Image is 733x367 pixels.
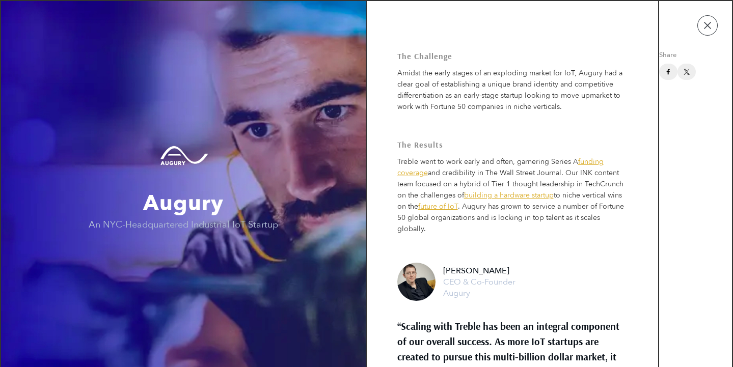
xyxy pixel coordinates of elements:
span: Augury [2,189,365,218]
p: Treble went to work early and often, garnering Series A and credibility in The Wall Street Journa... [397,149,628,235]
span: Augury [443,288,628,299]
span: An NYC-Headquartered Industrial IoT Startup [38,220,329,230]
a: future of IoT [418,202,458,211]
img: Photo of Sarr Yoskovitz [397,263,436,301]
img: twitter sharing button [683,68,691,76]
span: CEO & Co-Founder [443,276,628,288]
mark: The Challenge [397,52,628,60]
a: building a hardware startup [464,190,554,200]
span: [PERSON_NAME] [443,265,628,276]
img: facebook sharing button [664,68,672,76]
img: Augury logo [151,139,215,172]
mark: The Results [397,125,628,149]
span: Share [659,52,732,64]
p: Amidst the early stages of an exploding market for IoT, Augury had a clear goal of establishing a... [397,60,628,112]
button: Close [697,15,718,36]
